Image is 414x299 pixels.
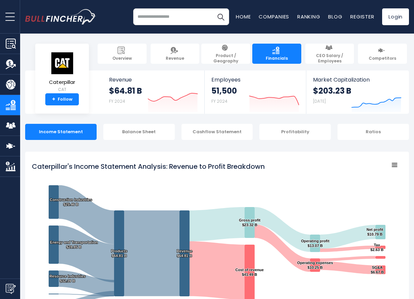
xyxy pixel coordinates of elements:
[205,70,306,114] a: Employees 51,500 FY 2024
[367,228,383,236] text: Net profit $10.79 B
[177,249,193,258] text: Revenue $64.81 B
[166,56,184,61] span: Revenue
[49,52,75,94] a: Caterpillar CAT
[211,86,237,96] strong: 51,500
[151,44,200,64] a: Revenue
[25,9,96,24] a: Go to homepage
[182,124,253,140] div: Cashflow Statement
[370,243,383,252] text: Tax $2.63 B
[32,162,265,171] tspan: Caterpillar's Income Statement Analysis: Revenue to Profit Breakdown
[109,77,198,83] span: Revenue
[350,13,374,20] a: Register
[239,218,260,227] text: Gross profit $23.32 B
[201,44,250,64] a: Product / Geography
[211,98,227,104] small: FY 2024
[236,13,251,20] a: Home
[111,249,127,258] text: Products $64.81 B
[50,198,92,206] text: Construction Industries $25.46 B
[313,77,402,83] span: Market Capitalization
[259,124,331,140] div: Profitability
[49,87,75,93] small: CAT
[112,56,132,61] span: Overview
[25,9,96,24] img: bullfincher logo
[109,98,125,104] small: FY 2024
[306,70,408,114] a: Market Capitalization $203.23 B [DATE]
[369,56,396,61] span: Competitors
[252,44,301,64] a: Financials
[52,96,55,102] strong: +
[313,86,351,96] strong: $203.23 B
[305,44,354,64] a: CEO Salary / Employees
[259,13,289,20] a: Companies
[328,13,342,20] a: Blog
[25,124,97,140] div: Income Statement
[358,44,407,64] a: Competitors
[382,8,409,25] a: Login
[45,93,79,105] a: +Follow
[211,77,300,83] span: Employees
[371,265,384,274] text: SG&A $6.67 B
[50,240,98,249] text: Energy and Transportation $28.85 B
[205,53,247,63] span: Product / Geography
[309,53,351,63] span: CEO Salary / Employees
[338,124,409,140] div: Ratios
[50,274,86,283] text: Resource Industries $12.39 B
[49,80,75,85] span: Caterpillar
[297,13,320,20] a: Ranking
[109,86,142,96] strong: $64.81 B
[301,239,329,248] text: Operating profit $13.07 B
[212,8,229,25] button: Search
[103,124,175,140] div: Balance Sheet
[313,98,326,104] small: [DATE]
[297,261,333,269] text: Operating expenses $10.25 B
[266,56,288,61] span: Financials
[102,70,205,114] a: Revenue $64.81 B FY 2024
[235,268,264,277] text: Cost of revenue $41.49 B
[98,44,147,64] a: Overview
